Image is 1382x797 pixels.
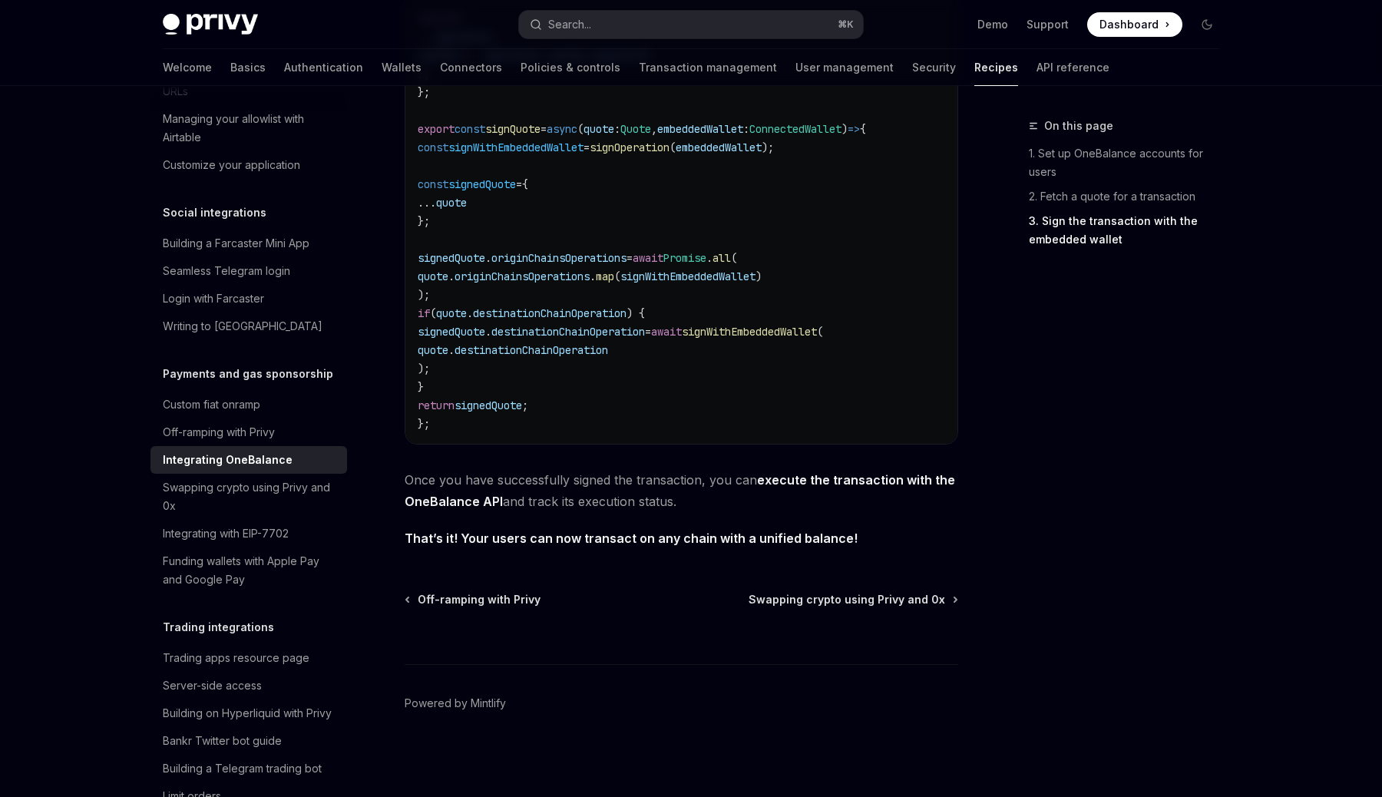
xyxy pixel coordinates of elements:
span: destinationChainOperation [455,343,608,357]
span: . [448,343,455,357]
h5: Payments and gas sponsorship [163,365,333,383]
span: quote [436,196,467,210]
a: Swapping crypto using Privy and 0x [150,474,347,520]
a: Managing your allowlist with Airtable [150,105,347,151]
span: return [418,398,455,412]
a: Off-ramping with Privy [150,418,347,446]
span: signWithEmbeddedWallet [620,270,755,283]
span: embeddedWallet [657,122,743,136]
span: = [584,141,590,154]
div: Building on Hyperliquid with Privy [163,704,332,723]
a: Custom fiat onramp [150,391,347,418]
h5: Social integrations [163,203,266,222]
a: Policies & controls [521,49,620,86]
span: ConnectedWallet [749,122,841,136]
span: ( [817,325,823,339]
a: Seamless Telegram login [150,257,347,285]
div: Bankr Twitter bot guide [163,732,282,750]
div: Login with Farcaster [163,289,264,308]
span: await [651,325,682,339]
a: Authentication [284,49,363,86]
span: ); [418,362,430,375]
a: Trading apps resource page [150,644,347,672]
div: Swapping crypto using Privy and 0x [163,478,338,515]
span: async [547,122,577,136]
strong: That’s it! Your users can now transact on any chain with a unified balance! [405,531,858,546]
span: { [860,122,866,136]
span: originChainsOperations [455,270,590,283]
span: Off-ramping with Privy [418,592,541,607]
span: Once you have successfully signed the transaction, you can and track its execution status. [405,469,958,512]
span: destinationChainOperation [491,325,645,339]
span: embeddedWallet [676,141,762,154]
img: dark logo [163,14,258,35]
div: Building a Telegram trading bot [163,759,322,778]
a: Funding wallets with Apple Pay and Google Pay [150,547,347,594]
span: const [455,122,485,136]
a: 2. Fetch a quote for a transaction [1029,184,1232,209]
span: signOperation [590,141,670,154]
a: Login with Farcaster [150,285,347,313]
span: ( [731,251,737,265]
a: Server-side access [150,672,347,699]
span: const [418,141,448,154]
span: : [743,122,749,136]
a: Basics [230,49,266,86]
span: . [590,270,596,283]
a: Building a Telegram trading bot [150,755,347,782]
a: Writing to [GEOGRAPHIC_DATA] [150,313,347,340]
span: ... [418,196,436,210]
div: Integrating OneBalance [163,451,293,469]
a: Wallets [382,49,422,86]
a: Connectors [440,49,502,86]
a: Integrating OneBalance [150,446,347,474]
span: Dashboard [1099,17,1159,32]
a: User management [795,49,894,86]
h5: Trading integrations [163,618,274,637]
span: => [848,122,860,136]
span: ( [430,306,436,320]
span: . [448,270,455,283]
span: quote [418,270,448,283]
span: }; [418,85,430,99]
a: Welcome [163,49,212,86]
div: Customize your application [163,156,300,174]
div: Seamless Telegram login [163,262,290,280]
a: Demo [977,17,1008,32]
span: signQuote [485,122,541,136]
span: On this page [1044,117,1113,135]
span: { [522,177,528,191]
span: = [516,177,522,191]
span: ; [522,398,528,412]
span: signedQuote [418,251,485,265]
span: ( [577,122,584,136]
a: Transaction management [639,49,777,86]
a: Integrating with EIP-7702 [150,520,347,547]
span: ) [755,270,762,283]
span: signedQuote [448,177,516,191]
a: Building on Hyperliquid with Privy [150,699,347,727]
span: : [614,122,620,136]
a: Support [1027,17,1069,32]
div: Off-ramping with Privy [163,423,275,441]
span: quote [436,306,467,320]
span: destinationChainOperation [473,306,627,320]
span: ) { [627,306,645,320]
span: . [485,325,491,339]
a: 1. Set up OneBalance accounts for users [1029,141,1232,184]
div: Funding wallets with Apple Pay and Google Pay [163,552,338,589]
a: Bankr Twitter bot guide [150,727,347,755]
span: const [418,177,448,191]
a: Recipes [974,49,1018,86]
div: Server-side access [163,676,262,695]
a: Powered by Mintlify [405,696,506,711]
span: quote [418,343,448,357]
div: Writing to [GEOGRAPHIC_DATA] [163,317,322,336]
span: Swapping crypto using Privy and 0x [749,592,945,607]
span: Quote [620,122,651,136]
span: . [485,251,491,265]
span: signWithEmbeddedWallet [448,141,584,154]
div: Search... [548,15,591,34]
span: signedQuote [418,325,485,339]
span: . [706,251,712,265]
